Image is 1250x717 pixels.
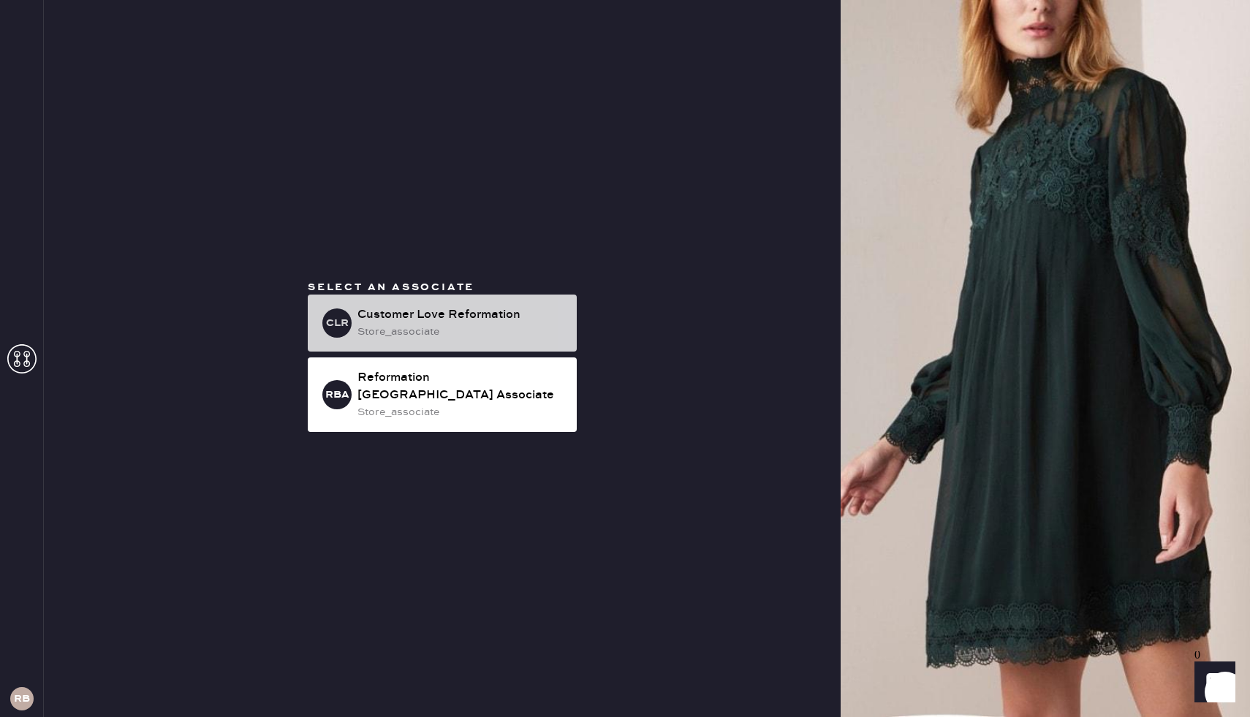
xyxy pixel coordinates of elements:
[308,281,474,294] span: Select an associate
[1181,651,1243,714] iframe: Front Chat
[357,324,565,340] div: store_associate
[326,318,349,328] h3: CLR
[357,306,565,324] div: Customer Love Reformation
[357,369,565,404] div: Reformation [GEOGRAPHIC_DATA] Associate
[325,390,349,400] h3: RBA
[357,404,565,420] div: store_associate
[14,694,30,704] h3: RB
